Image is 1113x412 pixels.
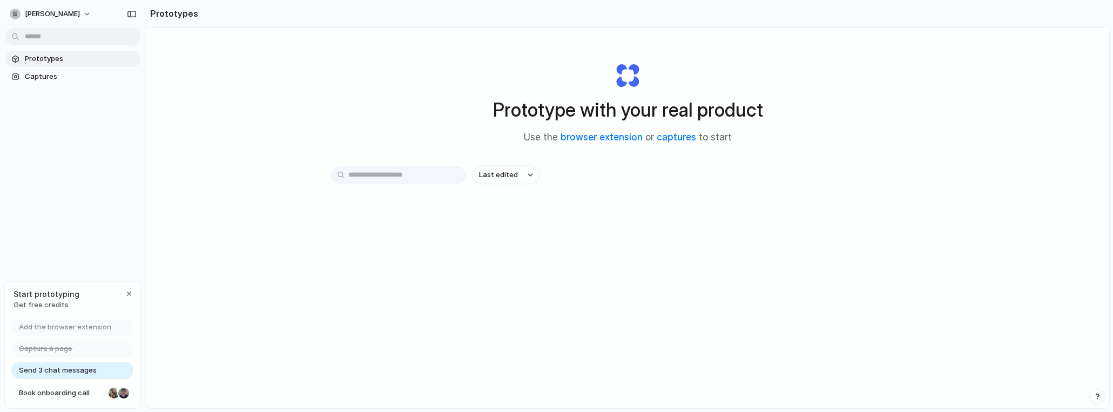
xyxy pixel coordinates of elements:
span: Add the browser extension [19,322,111,333]
div: Christian Iacullo [117,387,130,400]
span: Start prototyping [14,288,79,300]
a: browser extension [561,132,643,143]
a: captures [657,132,696,143]
span: Last edited [479,170,518,180]
a: Book onboarding call [11,384,133,402]
span: Use the or to start [524,131,732,145]
span: Prototypes [25,53,136,64]
span: Get free credits [14,300,79,310]
div: Nicole Kubica [107,387,120,400]
h1: Prototype with your real product [493,96,763,124]
span: Capture a page [19,343,72,354]
span: Book onboarding call [19,388,104,399]
a: Prototypes [5,51,140,67]
button: [PERSON_NAME] [5,5,97,23]
span: Captures [25,71,136,82]
button: Last edited [473,166,539,184]
span: [PERSON_NAME] [25,9,80,19]
span: Send 3 chat messages [19,365,97,376]
a: Captures [5,69,140,85]
h2: Prototypes [146,7,198,20]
